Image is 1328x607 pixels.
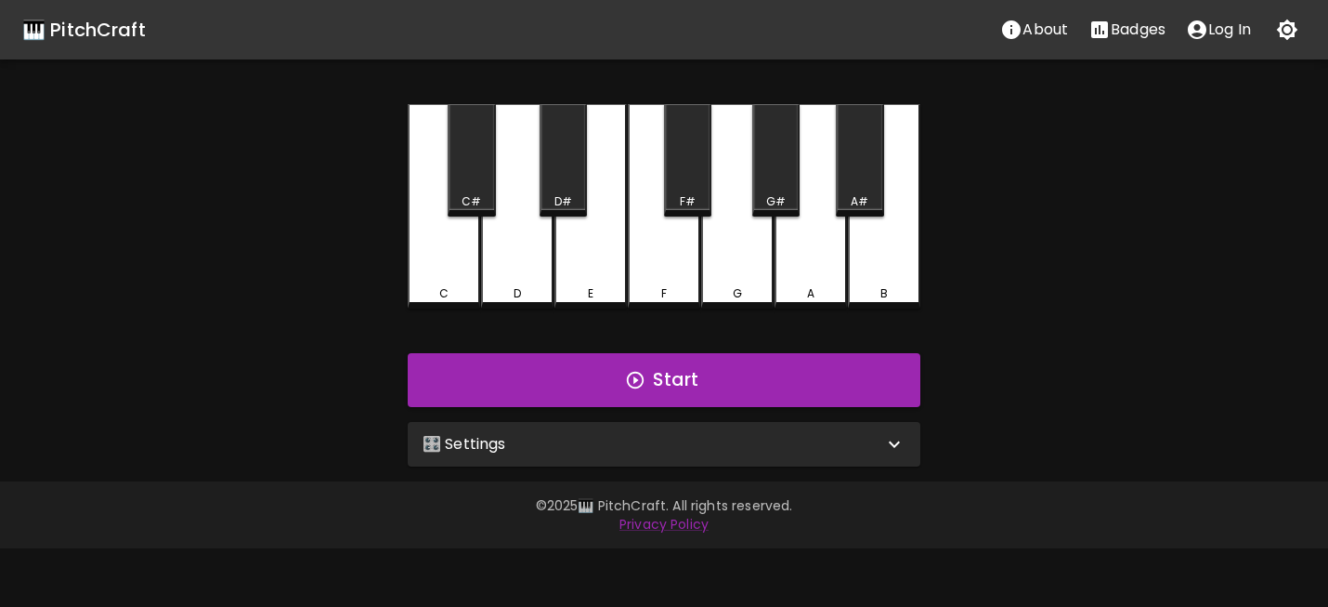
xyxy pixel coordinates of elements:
a: Privacy Policy [619,515,709,534]
p: © 2025 🎹 PitchCraft. All rights reserved. [129,496,1199,515]
a: 🎹 PitchCraft [22,15,146,45]
div: G [733,285,742,302]
div: F [661,285,667,302]
div: G# [766,193,786,210]
button: Start [408,353,920,407]
button: Stats [1078,11,1176,48]
button: account of current user [1176,11,1261,48]
div: D# [554,193,572,210]
div: D [514,285,521,302]
div: E [588,285,593,302]
div: A# [851,193,868,210]
div: B [880,285,888,302]
button: About [990,11,1078,48]
div: C# [462,193,481,210]
p: Log In [1208,19,1251,41]
p: 🎛️ Settings [423,433,506,455]
div: 🎛️ Settings [408,422,920,467]
div: F# [680,193,696,210]
div: A [807,285,814,302]
p: Badges [1111,19,1165,41]
p: About [1022,19,1068,41]
div: C [439,285,449,302]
